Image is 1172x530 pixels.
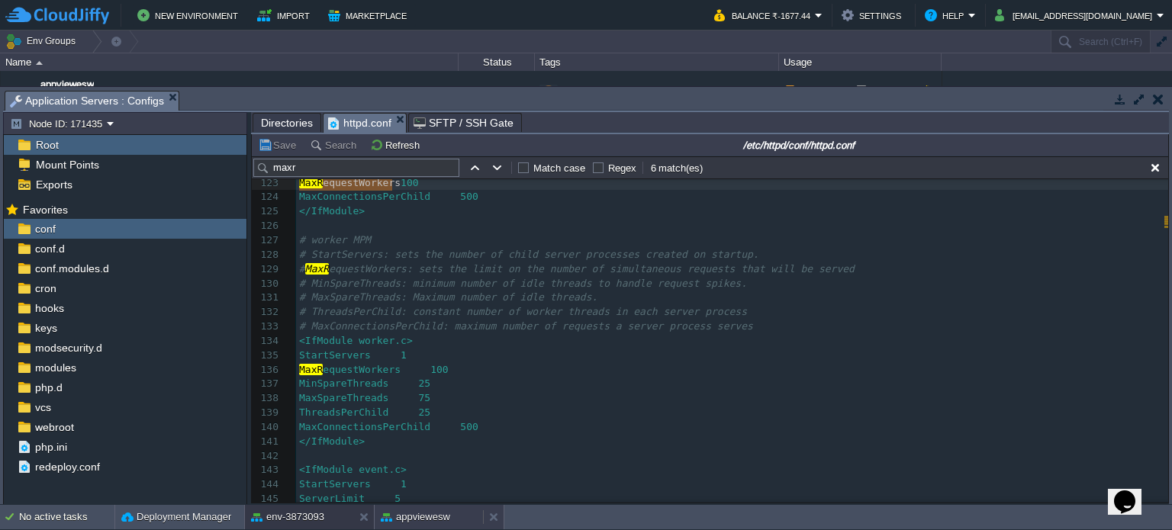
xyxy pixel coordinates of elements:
span: ServerLimit 5 [299,493,401,504]
span: MinSpareThreads 25 [299,377,430,389]
div: 131 [252,291,282,305]
a: php.d [32,381,65,394]
label: Regex [608,162,636,174]
div: 140 [252,420,282,435]
span: ThreadsPerChild 25 [299,406,430,418]
a: hooks [32,301,66,315]
img: AMDAwAAAACH5BAEAAAAALAAAAAABAAEAAAICRAEAOw== [1,71,13,112]
div: 142 [252,449,282,464]
span: httpd.conf [328,114,391,133]
button: [EMAIL_ADDRESS][DOMAIN_NAME] [995,6,1157,24]
button: Node ID: 171435 [10,117,107,130]
img: CloudJiffy [5,6,109,25]
a: conf.d [32,242,67,255]
span: # MaxSpareThreads: Maximum number of idle threads. [299,291,597,303]
span: MaxR [299,364,323,375]
a: conf [32,222,58,236]
div: 144 [252,477,282,492]
span: equestWorkers: sets the limit on the number of simultaneous requests that will be served [329,263,855,275]
span: equestWorkers [323,177,401,188]
span: # ThreadsPerChild: constant number of worker threads in each server process [299,306,747,317]
a: vcs [32,400,53,414]
div: 4 / 5 [803,71,823,112]
a: Mount Points [33,158,101,172]
span: StartServers 1 [299,478,407,490]
button: Marketplace [328,6,411,24]
button: Help [925,6,968,24]
span: 100 [401,177,418,188]
div: 134 [252,334,282,349]
button: Balance ₹-1677.44 [714,6,815,24]
button: Env Groups [5,31,81,52]
a: Root [33,138,61,152]
div: 128 [252,248,282,262]
button: Deployment Manager [121,509,231,525]
span: # MinSpareThreads: minimum number of idle threads to handle request spikes. [299,278,747,289]
a: modules [32,361,79,374]
span: Application Servers : Configs [10,92,164,111]
button: Search [310,138,361,152]
div: 133 [252,320,282,334]
div: 132 [252,305,282,320]
span: MaxSpareThreads 75 [299,392,430,403]
div: 130 [252,277,282,291]
span: # MaxConnectionsPerChild: maximum number of requests a server process serves [299,320,753,332]
span: MaxR [305,263,329,275]
button: Settings [842,6,906,24]
a: conf.modules.d [32,262,111,275]
div: 135 [252,349,282,363]
a: Favorites [20,204,70,216]
span: Favorites [20,203,70,217]
div: 127 [252,233,282,248]
span: MaxConnectionsPerChild 500 [299,191,478,202]
div: 129 [252,262,282,277]
div: 125 [252,204,282,219]
span: appviewesw [40,77,94,92]
span: MaxConnectionsPerChild 500 [299,421,478,432]
li: /etc/httpd/conf/httpd.conf [323,113,407,132]
div: 126 [252,219,282,233]
a: webroot [32,420,76,434]
a: modsecurity.d [32,341,105,355]
div: 123 [252,176,282,191]
button: New Environment [137,6,243,24]
button: Save [258,138,301,152]
span: # worker MPM [299,234,371,246]
span: </IfModule> [299,435,365,447]
span: StartServers 1 [299,349,407,361]
div: 67% [857,71,906,112]
div: Running [459,71,535,112]
div: Status [459,53,534,71]
span: <IfModule worker.c> [299,335,413,346]
span: <IfModule event.c> [299,464,407,475]
div: Name [2,53,458,71]
span: equestWorkers 100 [323,364,448,375]
img: AMDAwAAAACH5BAEAAAAALAAAAAABAAEAAAICRAEAOw== [36,61,43,65]
div: 139 [252,406,282,420]
button: appviewesw [381,509,450,525]
div: 137 [252,377,282,391]
label: Match case [533,162,585,174]
div: No active tasks [19,505,114,529]
div: 138 [252,391,282,406]
span: # [299,263,305,275]
a: php.ini [32,440,69,454]
iframe: chat widget [1108,469,1157,515]
a: keys [32,321,60,335]
span: Directories [261,114,313,132]
a: cron [32,281,59,295]
a: Exports [33,178,75,191]
div: 6 match(es) [649,161,705,175]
